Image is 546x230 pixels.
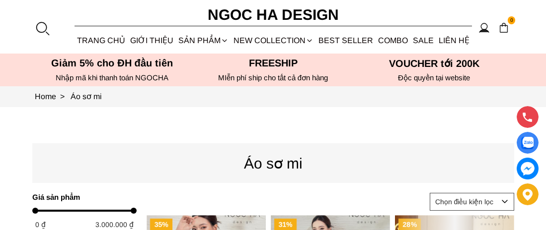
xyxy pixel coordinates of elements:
[51,57,173,68] font: Giảm 5% cho ĐH đầu tiên
[231,27,316,54] a: NEW COLLECTION
[196,73,351,82] h6: MIễn phí ship cho tất cả đơn hàng
[498,22,509,33] img: img-CART-ICON-ksit0nf1
[517,132,539,154] a: Display image
[316,27,376,54] a: BEST SELLER
[56,73,168,82] font: Nhập mã khi thanh toán NGOCHA
[128,27,176,54] a: GIỚI THIỆU
[32,152,514,175] p: Áo sơ mi
[517,158,539,179] a: messenger
[521,137,534,149] img: Display image
[410,27,436,54] a: SALE
[35,92,71,101] a: Link to Home
[376,27,410,54] a: Combo
[249,57,298,68] font: Freeship
[357,73,512,82] h6: Độc quyền tại website
[71,92,102,101] a: Link to Áo sơ mi
[95,221,134,229] span: 3.000.000 ₫
[56,92,69,101] span: >
[35,221,46,229] span: 0 ₫
[508,16,516,24] span: 0
[32,193,132,201] h4: Giá sản phẩm
[75,27,128,54] a: TRANG CHỦ
[176,27,231,54] div: SẢN PHẨM
[174,3,373,27] a: Ngoc Ha Design
[436,27,472,54] a: LIÊN HỆ
[357,57,512,69] h5: VOUCHER tới 200K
